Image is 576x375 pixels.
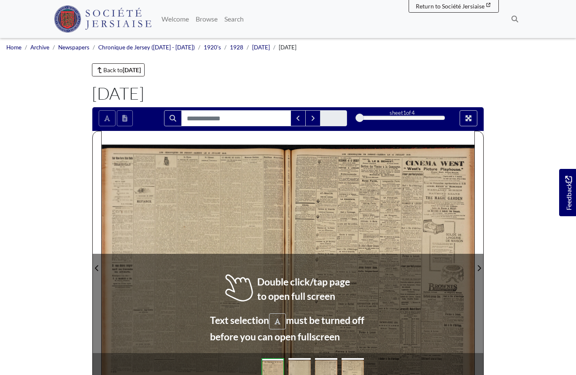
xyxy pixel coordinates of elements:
[559,169,576,216] a: Would you like to provide feedback?
[30,44,49,51] a: Archive
[279,44,296,51] span: [DATE]
[54,3,151,35] a: Société Jersiaise logo
[92,83,484,103] h1: [DATE]
[305,110,320,126] button: Next Match
[98,44,195,51] a: Chronique de Jersey ([DATE] - [DATE])
[92,63,145,76] a: Back to[DATE]
[123,66,141,73] strong: [DATE]
[230,44,243,51] a: 1928
[6,44,22,51] a: Home
[291,110,306,126] button: Previous Match
[117,110,133,126] button: Open transcription window
[460,110,477,126] button: Full screen mode
[403,109,406,116] span: 1
[164,110,182,126] button: Search
[563,176,573,210] span: Feedback
[181,110,291,126] input: Search for
[58,44,89,51] a: Newspapers
[252,44,270,51] a: [DATE]
[221,11,247,27] a: Search
[360,109,445,117] div: sheet of 4
[192,11,221,27] a: Browse
[99,110,116,126] button: Toggle text selection (Alt+T)
[158,11,192,27] a: Welcome
[54,5,151,33] img: Société Jersiaise
[204,44,221,51] a: 1920's
[416,3,484,10] span: Return to Société Jersiaise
